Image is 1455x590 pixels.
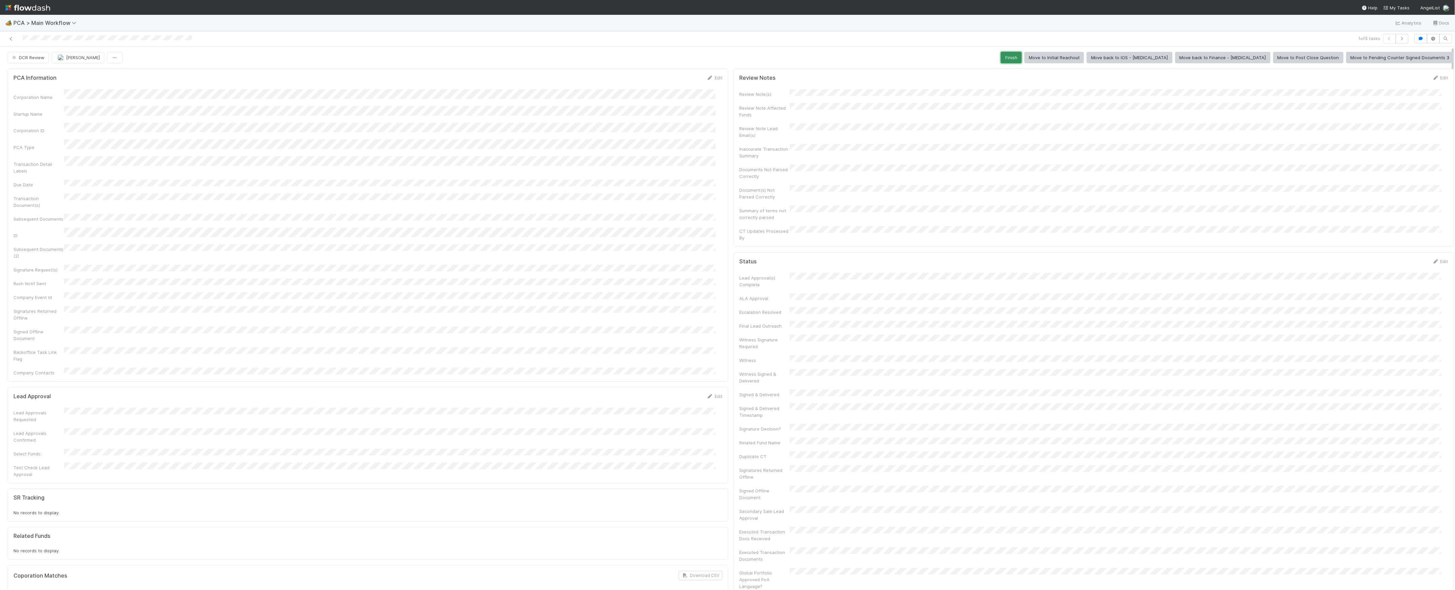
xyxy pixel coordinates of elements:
h5: Related Funds [13,533,50,540]
div: Lead Approvals Requested [13,409,64,423]
div: Signatures Returned Offline [13,308,64,321]
div: Corporation ID [13,127,64,134]
div: PCA Type [13,144,64,151]
a: My Tasks [1383,4,1410,11]
div: CT Updates Processed By [739,228,790,241]
div: ALA Approval [739,295,790,302]
div: Review Note(s) [739,91,790,98]
div: Duplicate CT [739,453,790,460]
button: Move back to IOS - [MEDICAL_DATA] [1087,52,1173,63]
div: Signatures Returned Offline [739,467,790,480]
div: Select Funds: [13,450,64,457]
div: No records to display. [13,509,722,516]
div: Escalation Resolved [739,309,790,316]
div: Company Contacts [13,369,64,376]
div: Signed & Delivered Timestamp [739,405,790,418]
button: Download CSV [679,571,722,580]
div: Rush Notif Sent [13,280,64,287]
div: Company Event Id [13,294,64,301]
button: DCR Review [8,52,49,63]
span: My Tasks [1383,5,1410,10]
div: Backoffice Task Link Flag [13,349,64,362]
div: Signed & Delivered [739,391,790,398]
div: Signed Offline Document [739,487,790,501]
span: 🏕️ [5,20,12,26]
span: 1 of 3 tasks [1359,35,1381,42]
button: Move to Initial Reachout [1024,52,1084,63]
div: Startup Name [13,111,64,117]
a: Docs [1432,19,1450,27]
div: Due Date [13,181,64,188]
button: Finish [1001,52,1022,63]
div: Test Check Lead Approval [13,464,64,478]
button: Move to Post Close Question [1273,52,1344,63]
img: logo-inverted-e16ddd16eac7371096b0.svg [5,2,50,13]
div: Lead Approval(s) Complete [739,274,790,288]
a: Edit [707,394,722,399]
div: Executed Transaction Docs Received [739,528,790,542]
div: Review Note Affected Funds [739,105,790,118]
div: Witness [739,357,790,364]
div: Related Fund Name [739,439,790,446]
h5: Lead Approval [13,393,51,400]
div: Transaction Document(s) [13,195,64,209]
a: Edit [1432,75,1448,80]
span: [PERSON_NAME] [66,55,100,60]
div: No records to display. [13,547,722,554]
div: ID [13,232,64,239]
div: Documents Not Parsed Correctly [739,166,790,180]
a: Analytics [1395,19,1422,27]
h5: PCA Information [13,75,57,81]
div: Subsequent Documents (2) [13,246,64,259]
span: PCA > Main Workflow [13,20,80,26]
h5: Coporation Matches [13,573,67,579]
h5: SR Tracking [13,494,44,501]
h5: Status [739,258,757,265]
a: Edit [707,75,722,80]
a: Edit [1432,259,1448,264]
div: Corporation Name [13,94,64,101]
div: Inaccurate Transaction Summary [739,146,790,159]
div: Document(s) Not Parsed Correctly [739,187,790,200]
div: Signed Offline Document [13,328,64,342]
div: Help [1362,4,1378,11]
div: Witness Signature Required [739,336,790,350]
div: Summary of terms not correctly parsed [739,207,790,221]
button: Move back to Finance - [MEDICAL_DATA] [1175,52,1271,63]
div: Transaction Detail Labels [13,161,64,174]
span: AngelList [1421,5,1440,10]
div: Final Lead Outreach [739,323,790,329]
div: Review Note Lead Email(s) [739,125,790,139]
h5: Review Notes [739,75,776,81]
div: Signature Request(s) [13,266,64,273]
button: Move to Pending Counter Signed Documents 3 [1346,52,1454,63]
div: Executed Transaction Documents [739,549,790,562]
div: Signature Decision? [739,426,790,432]
div: Witness Signed & Delivered [739,371,790,384]
img: avatar_b6a6ccf4-6160-40f7-90da-56c3221167ae.png [1443,5,1450,11]
img: avatar_b6a6ccf4-6160-40f7-90da-56c3221167ae.png [57,54,64,61]
div: Lead Approvals Confirmed [13,430,64,443]
div: Global Portfolio Approved PoA Language? [739,569,790,590]
div: Subsequent Documents [13,216,64,222]
div: Secondary Sale Lead Approval [739,508,790,521]
button: [PERSON_NAME] [52,52,104,63]
span: DCR Review [11,55,44,60]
